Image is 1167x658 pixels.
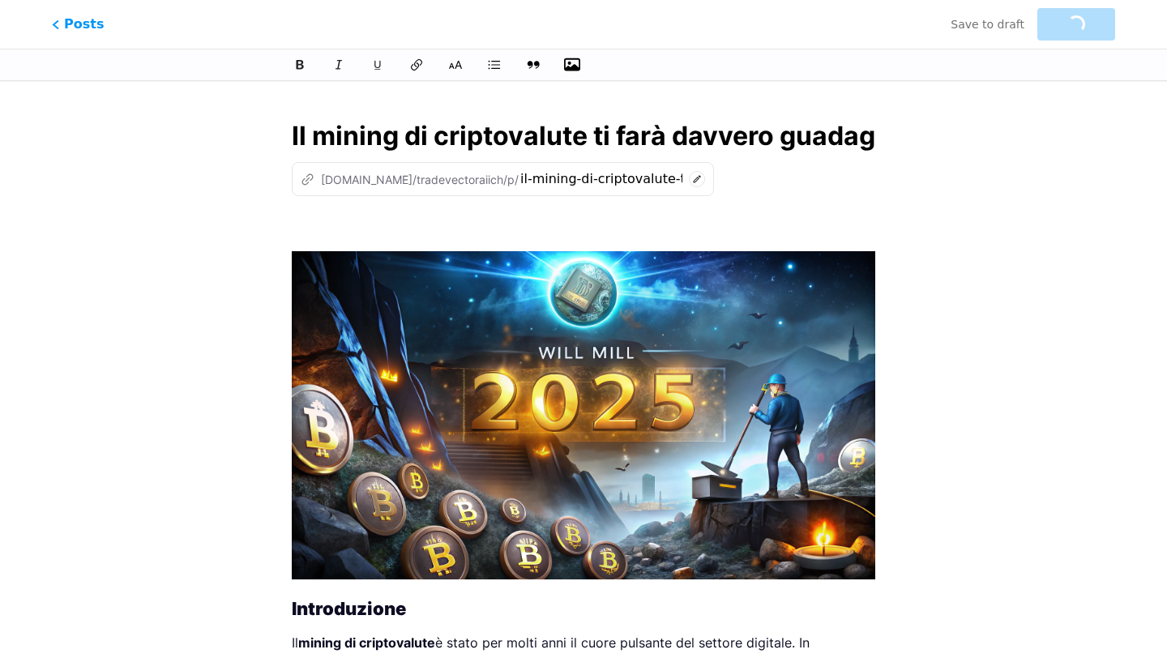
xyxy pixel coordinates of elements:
[951,18,1024,31] span: Save to draft
[298,634,435,651] strong: mining di criptovalute
[951,8,1024,41] button: Save to draft
[52,15,104,34] span: Posts
[292,117,875,156] input: Title
[292,598,406,619] strong: Introduzione
[301,171,519,188] div: [DOMAIN_NAME]/tradevectoraiich/p/
[292,251,875,579] img: Il mining di criptovalute ti farà davvero guadagnare nel 2025?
